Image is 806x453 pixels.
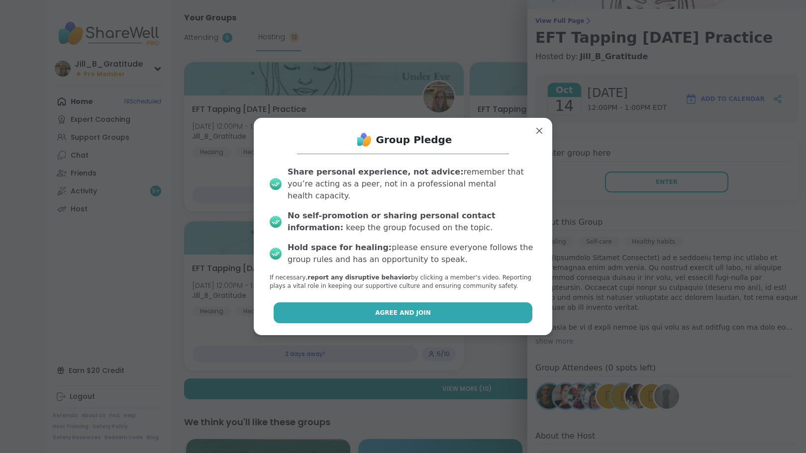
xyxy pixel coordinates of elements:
[270,273,536,290] p: If necessary, by clicking a member‘s video. Reporting plays a vital role in keeping our supportiv...
[375,308,431,317] span: Agree and Join
[376,133,452,147] h1: Group Pledge
[274,302,533,323] button: Agree and Join
[288,210,536,234] div: keep the group focused on the topic.
[288,243,392,252] b: Hold space for healing:
[288,242,536,266] div: please ensure everyone follows the group rules and has an opportunity to speak.
[288,211,496,232] b: No self-promotion or sharing personal contact information:
[307,274,411,281] b: report any disruptive behavior
[354,130,374,150] img: ShareWell Logo
[288,167,464,177] b: Share personal experience, not advice:
[288,166,536,202] div: remember that you’re acting as a peer, not in a professional mental health capacity.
